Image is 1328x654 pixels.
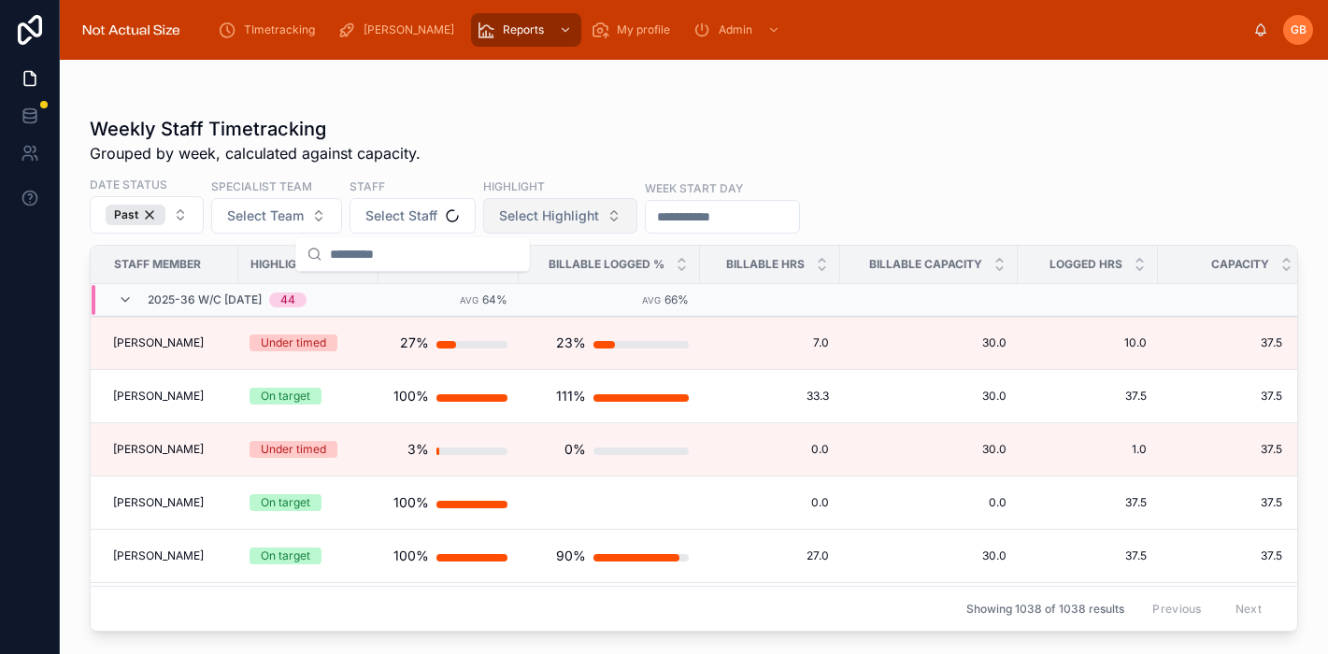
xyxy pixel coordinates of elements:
a: 23% [530,324,689,362]
h1: Weekly Staff Timetracking [90,116,421,142]
span: Billable hrs [726,257,805,272]
label: Highlight [483,178,545,194]
span: Logged hrs [1050,257,1122,272]
a: On target [250,388,367,405]
small: Avg [460,295,478,306]
span: 64% [482,292,507,306]
span: 66% [664,292,689,306]
div: Under timed [261,334,326,351]
span: TImetracking [244,22,315,37]
span: Reports [503,22,544,37]
a: On target [250,494,367,511]
div: Under timed [261,441,326,458]
a: 0.0 [851,495,1007,510]
span: Grouped by week, calculated against capacity. [90,142,421,164]
div: scrollable content [203,9,1253,50]
a: 37.5 [1159,442,1282,457]
div: 100% [393,537,429,575]
a: 111% [530,377,689,415]
span: Select Highlight [499,206,599,225]
a: 100% [390,377,507,415]
a: 100% [390,484,507,521]
a: Admin [687,13,790,47]
a: 37.5 [1159,548,1282,563]
label: Specialist team [211,178,312,194]
a: 90% [530,537,689,575]
a: My profile [585,13,683,47]
div: On target [261,494,310,511]
span: Capacity [1211,257,1269,272]
div: 0% [564,431,586,468]
a: 0% [530,431,689,468]
small: Avg [642,295,661,306]
button: Select Button [211,198,342,234]
label: Week start day [645,179,743,196]
a: Under timed [250,334,367,351]
a: 3% [390,431,507,468]
a: 37.5 [1159,335,1282,350]
span: [PERSON_NAME] [113,495,204,510]
span: Admin [719,22,752,37]
span: 2025-36 w/c [DATE] [148,292,262,307]
a: 30.0 [851,389,1007,404]
a: 0.0 [711,495,829,510]
span: [PERSON_NAME] [113,389,204,404]
label: Staff [350,178,385,194]
span: -- [530,495,541,510]
span: Billable Logged % [549,257,664,272]
label: Date status [90,176,167,192]
div: 100% [393,484,429,521]
a: 37.5 [1159,495,1282,510]
span: [PERSON_NAME] [113,335,204,350]
div: 3% [407,431,429,468]
span: Staff Member [114,257,201,272]
a: [PERSON_NAME] [113,495,227,510]
a: [PERSON_NAME] [113,548,227,563]
span: Highlight [250,257,312,272]
div: 100% [393,377,429,415]
div: On target [261,547,310,564]
a: 37.5 [1029,389,1147,404]
a: 7.0 [711,335,829,350]
div: Past [106,205,165,225]
a: -- [530,495,689,510]
div: 23% [556,324,586,362]
a: 30.0 [851,442,1007,457]
a: 27.0 [711,548,829,563]
img: App logo [75,15,188,45]
span: Billable Capacity [869,257,982,272]
a: TImetracking [212,13,328,47]
span: [PERSON_NAME] [113,442,204,457]
a: [PERSON_NAME] [113,335,227,350]
a: Reports [471,13,581,47]
a: 1.0 [1029,442,1147,457]
span: 33.3 [711,389,829,404]
a: [PERSON_NAME] [113,442,227,457]
a: 30.0 [851,548,1007,563]
span: Showing 1038 of 1038 results [966,602,1124,617]
span: 37.5 [1029,495,1147,510]
a: 37.5 [1159,389,1282,404]
a: 30.0 [851,335,1007,350]
span: Select Staff [365,206,437,225]
span: My profile [617,22,670,37]
a: Under timed [250,441,367,458]
button: Select Button [483,198,637,234]
span: [PERSON_NAME] [364,22,454,37]
a: 10.0 [1029,335,1147,350]
button: Select Button [350,198,476,234]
